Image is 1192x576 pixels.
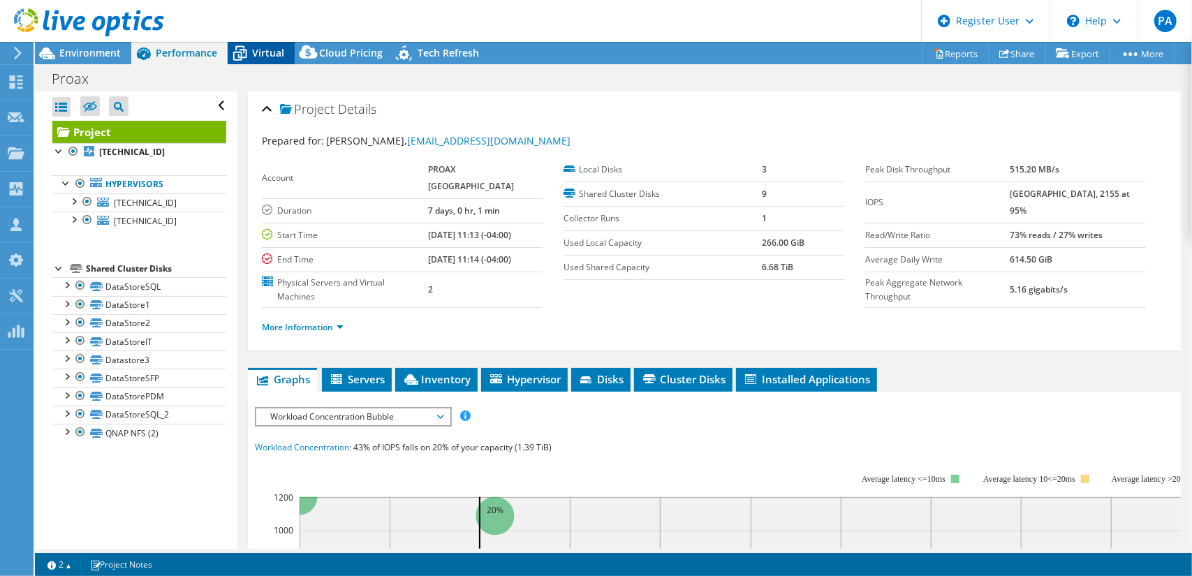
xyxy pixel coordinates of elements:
label: End Time [262,253,428,267]
a: DataStore2 [52,314,226,332]
b: 266.00 GiB [763,237,805,249]
b: 515.20 MB/s [1010,163,1060,175]
b: PROAX [GEOGRAPHIC_DATA] [428,163,514,192]
span: Environment [59,46,121,59]
label: Physical Servers and Virtual Machines [262,276,428,304]
a: Export [1045,43,1110,64]
b: [DATE] 11:14 (-04:00) [428,253,511,265]
label: Local Disks [564,163,763,177]
span: Workload Concentration: [255,441,351,453]
a: Project Notes [80,556,162,573]
span: Graphs [255,372,310,386]
a: [TECHNICAL_ID] [52,193,226,212]
text: Average latency >20ms [1112,474,1191,484]
b: [TECHNICAL_ID] [99,146,165,158]
span: Disks [578,372,624,386]
label: IOPS [865,195,1010,209]
span: Details [338,101,376,117]
b: 6.68 TiB [763,261,794,273]
svg: \n [1067,15,1080,27]
span: [TECHNICAL_ID] [114,215,177,227]
label: Used Local Capacity [564,236,763,250]
b: [GEOGRAPHIC_DATA], 2155 at 95% [1010,188,1131,216]
a: Datastore3 [52,350,226,369]
span: Inventory [402,372,471,386]
b: 614.50 GiB [1010,253,1053,265]
span: Workload Concentration Bubble [263,408,443,425]
a: [EMAIL_ADDRESS][DOMAIN_NAME] [407,134,571,147]
h1: Proax [45,71,110,87]
b: 2 [428,283,433,295]
span: Virtual [252,46,284,59]
a: [TECHNICAL_ID] [52,212,226,230]
span: Servers [329,372,385,386]
label: Read/Write Ratio [865,228,1010,242]
label: Start Time [262,228,428,242]
b: [DATE] 11:13 (-04:00) [428,229,511,241]
span: Performance [156,46,217,59]
a: DataStoreSFP [52,369,226,387]
a: DataStore1 [52,296,226,314]
b: 9 [763,188,767,200]
span: [TECHNICAL_ID] [114,197,177,209]
span: Hypervisor [488,372,561,386]
b: 7 days, 0 hr, 1 min [428,205,500,216]
span: PA [1154,10,1177,32]
label: Peak Aggregate Network Throughput [865,276,1010,304]
label: Average Daily Write [865,253,1010,267]
text: 1200 [274,492,293,503]
span: [PERSON_NAME], [326,134,571,147]
a: Hypervisors [52,175,226,193]
b: 1 [763,212,767,224]
div: Shared Cluster Disks [86,260,226,277]
label: Account [262,171,428,185]
a: [TECHNICAL_ID] [52,143,226,161]
label: Duration [262,204,428,218]
a: Share [989,43,1046,64]
a: More Information [262,321,344,333]
span: Cluster Disks [641,372,726,386]
a: DataStorePDM [52,387,226,406]
label: Peak Disk Throughput [865,163,1010,177]
a: DataStoreSQL_2 [52,406,226,424]
tspan: Average latency 10<=20ms [983,474,1075,484]
span: 43% of IOPS falls on 20% of your capacity (1.39 TiB) [353,441,552,453]
b: 3 [763,163,767,175]
label: Used Shared Capacity [564,260,763,274]
b: 5.16 gigabits/s [1010,283,1068,295]
a: More [1110,43,1175,64]
span: Tech Refresh [418,46,479,59]
a: DataStoreIT [52,332,226,350]
text: 1000 [274,524,293,536]
a: QNAP NFS (2) [52,424,226,442]
b: 73% reads / 27% writes [1010,229,1103,241]
tspan: Average latency <=10ms [862,474,945,484]
label: Shared Cluster Disks [564,187,763,201]
span: Cloud Pricing [319,46,383,59]
text: 20% [487,504,503,516]
span: Installed Applications [743,372,870,386]
span: Project [280,103,334,117]
label: Prepared for: [262,134,324,147]
a: Project [52,121,226,143]
a: 2 [38,556,81,573]
label: Collector Runs [564,212,763,226]
a: DataStoreSQL [52,277,226,295]
a: Reports [922,43,989,64]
